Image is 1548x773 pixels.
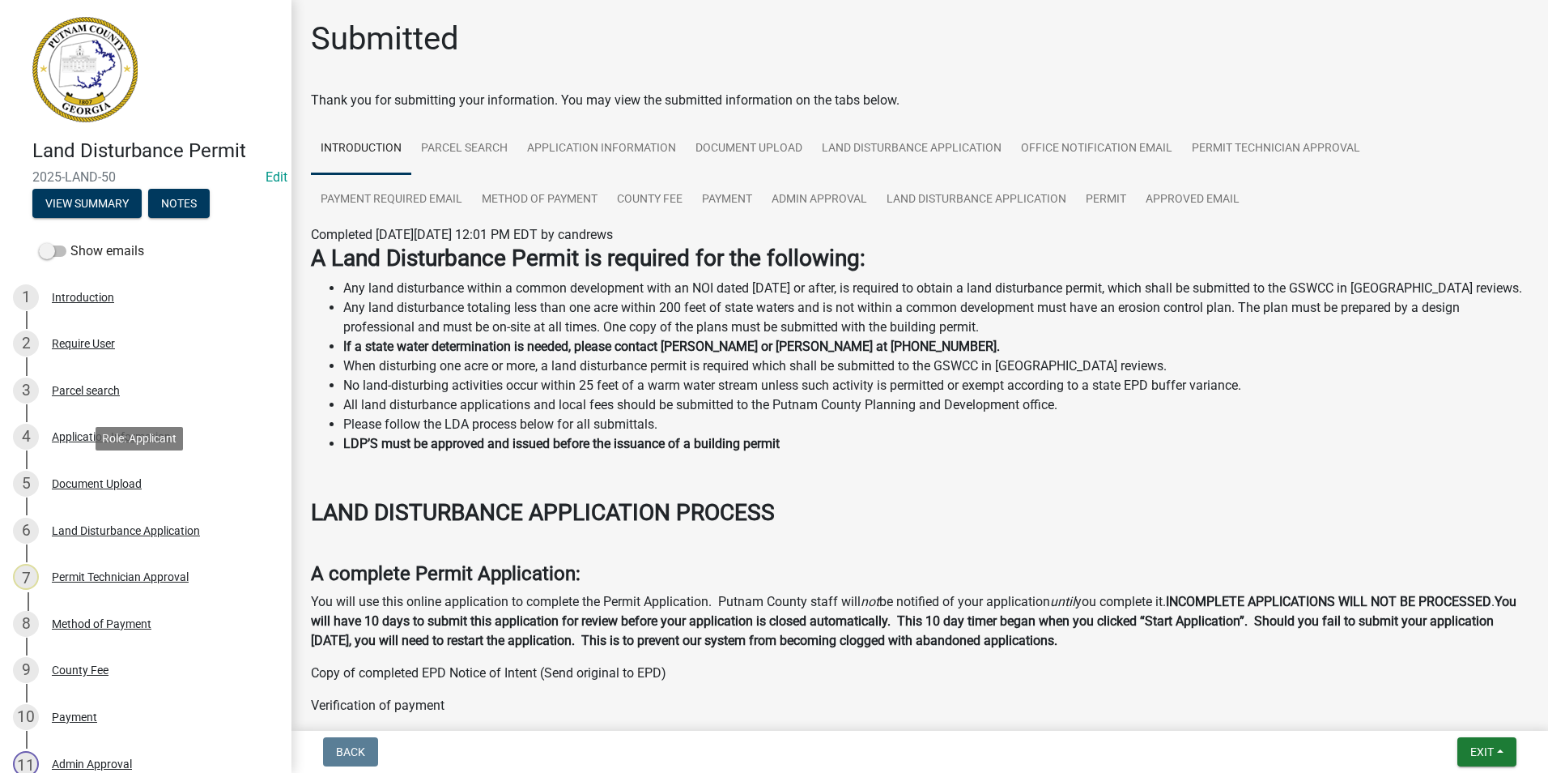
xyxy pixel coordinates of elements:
[52,385,120,396] div: Parcel search
[1457,737,1516,767] button: Exit
[1166,594,1491,609] strong: INCOMPLETE APPLICATIONS WILL NOT BE PROCESSED
[411,123,517,175] a: Parcel search
[32,189,142,218] button: View Summary
[692,174,762,226] a: Payment
[13,284,39,310] div: 1
[266,169,287,185] wm-modal-confirm: Edit Application Number
[311,227,613,242] span: Completed [DATE][DATE] 12:01 PM EDT by candrews
[311,123,411,175] a: Introduction
[13,378,39,404] div: 3
[52,431,171,442] div: Application Information
[52,571,189,583] div: Permit Technician Approval
[52,338,115,349] div: Require User
[1076,174,1136,226] a: Permit
[32,198,142,211] wm-modal-confirm: Summary
[32,139,279,163] h4: Land Disturbance Permit
[812,123,1011,175] a: Land Disturbance Application
[13,704,39,730] div: 10
[52,618,151,630] div: Method of Payment
[52,711,97,723] div: Payment
[343,376,1529,395] li: No land-disturbing activities occur within 25 feet of a warm water stream unless such activity is...
[1050,594,1075,609] i: until
[1470,745,1494,758] span: Exit
[52,664,108,676] div: County Fee
[607,174,692,226] a: County Fee
[343,436,780,451] strong: LDP’S must be approved and issued before the issuance of a building permit
[13,611,39,637] div: 8
[52,478,142,489] div: Document Upload
[311,19,459,58] h1: Submitted
[1011,123,1182,175] a: Office Notification Email
[343,279,1529,298] li: Any land disturbance within a common development with an NOI dated [DATE] or after, is required t...
[311,91,1529,110] div: Thank you for submitting your information. You may view the submitted information on the tabs below.
[32,169,259,185] span: 2025-LAND-50
[13,564,39,590] div: 7
[517,123,686,175] a: Application Information
[336,745,365,758] span: Back
[343,298,1529,337] li: Any land disturbance totaling less than one acre within 200 feet of state waters and is not withi...
[52,758,132,770] div: Admin Approval
[148,189,210,218] button: Notes
[311,562,580,585] strong: A complete Permit Application:
[1182,123,1370,175] a: Permit Technician Approval
[39,241,144,261] label: Show emails
[13,471,39,497] div: 5
[311,592,1529,651] p: You will use this online application to complete the Permit Application. Putnam County staff will...
[686,123,812,175] a: Document Upload
[52,525,200,536] div: Land Disturbance Application
[32,17,138,122] img: Putnam County, Georgia
[343,357,1529,376] li: When disturbing one acre or more, a land disturbance permit is required which shall be submitted ...
[311,245,865,271] strong: A Land Disturbance Permit is required for the following:
[13,424,39,450] div: 4
[1136,174,1249,226] a: Approved Email
[311,594,1516,648] strong: You will have 10 days to submit this application for review before your application is closed aut...
[148,198,210,211] wm-modal-confirm: Notes
[762,174,877,226] a: Admin Approval
[877,174,1076,226] a: Land Disturbance Application
[96,427,183,451] div: Role: Applicant
[343,395,1529,415] li: All land disturbance applications and local fees should be submitted to the Putnam County Plannin...
[861,594,879,609] i: not
[311,664,1529,683] p: Copy of completed EPD Notice of Intent (Send original to EPD)
[52,292,114,303] div: Introduction
[311,174,472,226] a: Payment Required Email
[13,331,39,357] div: 2
[311,499,775,526] strong: LAND DISTURBANCE APPLICATION PROCESS
[13,657,39,683] div: 9
[323,737,378,767] button: Back
[13,518,39,544] div: 6
[472,174,607,226] a: Method of Payment
[266,169,287,185] a: Edit
[343,339,1000,354] strong: If a state water determination is needed, please contact [PERSON_NAME] or [PERSON_NAME] at [PHONE...
[311,696,1529,715] p: Verification of payment
[343,415,1529,434] li: Please follow the LDA process below for all submittals.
